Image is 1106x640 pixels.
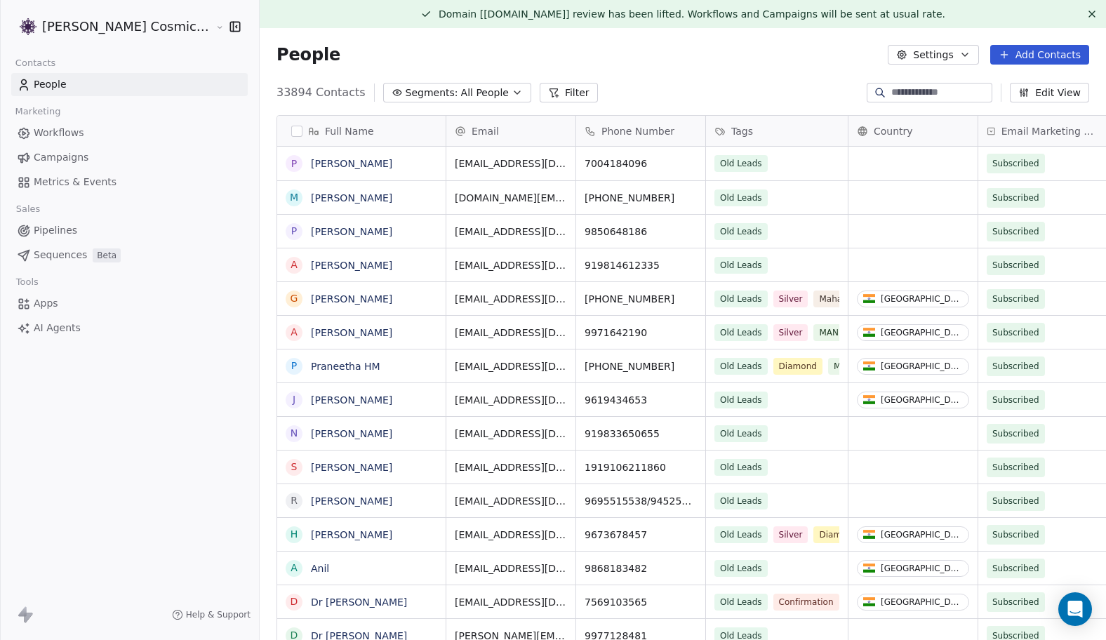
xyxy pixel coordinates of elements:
span: Silver [773,526,808,543]
span: Subscribed [992,225,1039,239]
span: [PHONE_NUMBER] [585,292,697,306]
div: J [293,392,295,407]
span: People [276,44,340,65]
span: Old Leads [714,291,768,307]
span: MANDALA ART [828,358,900,375]
span: [EMAIL_ADDRESS][DOMAIN_NAME] [455,292,567,306]
span: Campaigns [34,150,88,165]
a: [PERSON_NAME] [311,428,392,439]
span: Contacts [9,53,62,74]
span: [EMAIL_ADDRESS][DOMAIN_NAME] [455,528,567,542]
a: Pipelines [11,219,248,242]
span: Tags [731,124,753,138]
span: Old Leads [714,526,768,543]
a: Anil [311,563,329,574]
span: [PHONE_NUMBER] [585,191,697,205]
a: [PERSON_NAME] [311,529,392,540]
div: Open Intercom Messenger [1058,592,1092,626]
div: [GEOGRAPHIC_DATA] [881,564,963,573]
span: Old Leads [714,392,768,408]
span: 9850648186 [585,225,697,239]
a: Workflows [11,121,248,145]
button: [PERSON_NAME] Cosmic Academy LLP [17,15,206,39]
div: A [291,258,298,272]
img: Logo_Properly_Aligned.png [20,18,36,35]
span: [DOMAIN_NAME][EMAIL_ADDRESS][DOMAIN_NAME] [455,191,567,205]
span: Diamond [773,358,822,375]
span: Silver [773,324,808,341]
div: [GEOGRAPHIC_DATA] [881,294,963,304]
a: Dr [PERSON_NAME] [311,596,407,608]
span: Subscribed [992,393,1039,407]
span: 1919106211860 [585,460,697,474]
span: 9695515538/9452585727 [585,494,697,508]
span: [EMAIL_ADDRESS][DOMAIN_NAME] [455,595,567,609]
span: 919814612335 [585,258,697,272]
span: [PHONE_NUMBER] [585,359,697,373]
div: Full Name [277,116,446,146]
a: [PERSON_NAME] [311,293,392,305]
a: Campaigns [11,146,248,169]
span: Sequences [34,248,87,262]
a: [PERSON_NAME] [311,327,392,338]
span: Subscribed [992,292,1039,306]
span: Old Leads [714,459,768,476]
span: Subscribed [992,359,1039,373]
span: [EMAIL_ADDRESS][DOMAIN_NAME] [455,393,567,407]
a: [PERSON_NAME] [311,495,392,507]
div: P [291,156,297,171]
span: Old Leads [714,594,768,611]
span: Old Leads [714,324,768,341]
a: [PERSON_NAME] [311,192,392,204]
a: [PERSON_NAME] [311,260,392,271]
span: [EMAIL_ADDRESS][DOMAIN_NAME] [455,561,567,575]
span: Metrics & Events [34,175,116,189]
span: [EMAIL_ADDRESS][DOMAIN_NAME] [455,427,567,441]
div: [GEOGRAPHIC_DATA] [881,361,963,371]
span: Old Leads [714,493,768,509]
span: 33894 Contacts [276,84,366,101]
a: AI Agents [11,316,248,340]
span: Silver [773,291,808,307]
span: 9971642190 [585,326,697,340]
span: Subscribed [992,258,1039,272]
div: S [291,460,298,474]
span: [EMAIL_ADDRESS][DOMAIN_NAME] [455,225,567,239]
span: Subscribed [992,561,1039,575]
div: R [291,493,298,508]
span: MahaShivratri [813,291,884,307]
span: Workflows [34,126,84,140]
span: 7004184096 [585,156,697,171]
div: D [291,594,298,609]
div: G [291,291,298,306]
span: Old Leads [714,560,768,577]
div: [GEOGRAPHIC_DATA] [881,597,963,607]
span: Help & Support [186,609,251,620]
div: n [291,426,298,441]
span: 9673678457 [585,528,697,542]
span: [EMAIL_ADDRESS][DOMAIN_NAME] [455,359,567,373]
div: [GEOGRAPHIC_DATA] [881,328,963,338]
span: Subscribed [992,528,1039,542]
span: Subscribed [992,460,1039,474]
span: Country [874,124,913,138]
div: [GEOGRAPHIC_DATA] [881,395,963,405]
a: Metrics & Events [11,171,248,194]
span: 7569103565 [585,595,697,609]
span: Old Leads [714,358,768,375]
span: AI Agents [34,321,81,335]
span: Beta [93,248,121,262]
span: Old Leads [714,189,768,206]
a: [PERSON_NAME] [311,226,392,237]
span: Confirmation [773,594,839,611]
span: 9619434653 [585,393,697,407]
span: Email Marketing Consent [1001,124,1099,138]
span: [EMAIL_ADDRESS][DOMAIN_NAME] [455,156,567,171]
span: Old Leads [714,425,768,442]
div: P [291,359,297,373]
a: Help & Support [172,609,251,620]
span: MANDALA ART [813,324,886,341]
span: Diamond [813,526,862,543]
span: [EMAIL_ADDRESS][DOMAIN_NAME] [455,460,567,474]
button: Filter [540,83,598,102]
